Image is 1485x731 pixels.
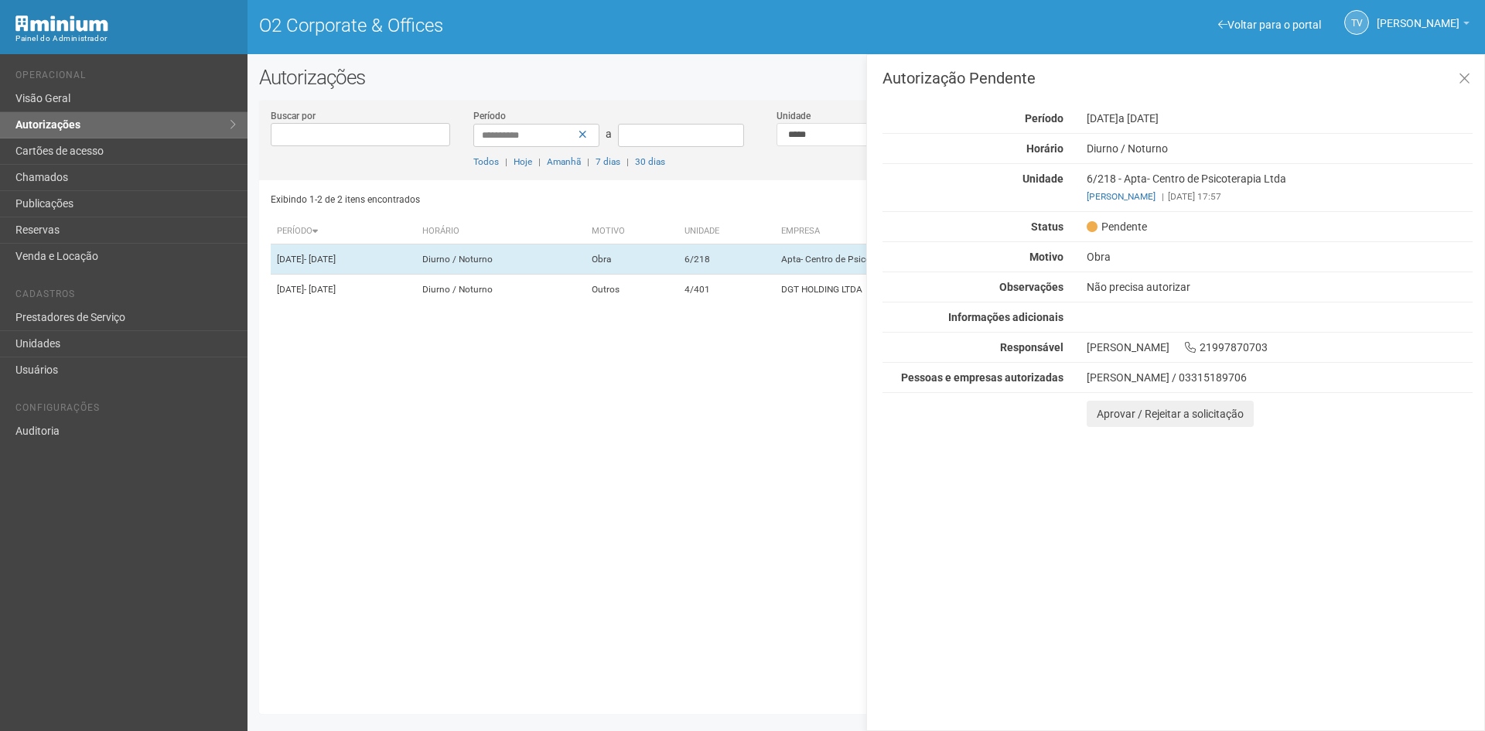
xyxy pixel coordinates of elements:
label: Período [473,109,506,123]
strong: Motivo [1029,251,1063,263]
strong: Informações adicionais [948,311,1063,323]
div: Não precisa autorizar [1075,280,1484,294]
td: [DATE] [271,275,416,305]
strong: Horário [1026,142,1063,155]
a: Voltar para o portal [1218,19,1321,31]
span: | [1162,191,1164,202]
div: [DATE] [1075,111,1484,125]
td: 6/218 [678,244,775,275]
th: Unidade [678,219,775,244]
td: Obra [585,244,679,275]
td: Diurno / Noturno [416,244,585,275]
div: [PERSON_NAME] / 03315189706 [1087,371,1473,384]
th: Horário [416,219,585,244]
div: Painel do Administrador [15,32,236,46]
strong: Unidade [1022,173,1063,185]
th: Empresa [775,219,1081,244]
span: | [587,156,589,167]
strong: Pessoas e empresas autorizadas [901,371,1063,384]
strong: Observações [999,281,1063,293]
li: Cadastros [15,289,236,305]
div: [PERSON_NAME] 21997870703 [1075,340,1484,354]
div: Obra [1075,250,1484,264]
a: 30 dias [635,156,665,167]
span: a [606,128,612,140]
td: [DATE] [271,244,416,275]
td: 4/401 [678,275,775,305]
a: Todos [473,156,499,167]
a: TV [1344,10,1369,35]
span: | [538,156,541,167]
div: Exibindo 1-2 de 2 itens encontrados [271,188,862,211]
td: Apta- Centro de Psicoterapia Ltda [775,244,1081,275]
strong: Status [1031,220,1063,233]
span: - [DATE] [304,254,336,265]
strong: Período [1025,112,1063,125]
td: Diurno / Noturno [416,275,585,305]
span: | [626,156,629,167]
a: [PERSON_NAME] [1377,19,1470,32]
td: Outros [585,275,679,305]
a: 7 dias [596,156,620,167]
th: Período [271,219,416,244]
span: Pendente [1087,220,1147,234]
label: Unidade [777,109,811,123]
li: Configurações [15,402,236,418]
a: [PERSON_NAME] [1087,191,1156,202]
span: | [505,156,507,167]
th: Motivo [585,219,679,244]
h3: Autorização Pendente [882,70,1473,86]
img: Minium [15,15,108,32]
span: Thayane Vasconcelos Torres [1377,2,1459,29]
h1: O2 Corporate & Offices [259,15,855,36]
a: Amanhã [547,156,581,167]
h2: Autorizações [259,66,1473,89]
button: Aprovar / Rejeitar a solicitação [1087,401,1254,427]
span: a [DATE] [1118,112,1159,125]
label: Buscar por [271,109,316,123]
div: Diurno / Noturno [1075,142,1484,155]
strong: Responsável [1000,341,1063,354]
td: DGT HOLDING LTDA [775,275,1081,305]
li: Operacional [15,70,236,86]
div: 6/218 - Apta- Centro de Psicoterapia Ltda [1075,172,1484,203]
span: - [DATE] [304,284,336,295]
a: Hoje [514,156,532,167]
div: [DATE] 17:57 [1087,190,1473,203]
